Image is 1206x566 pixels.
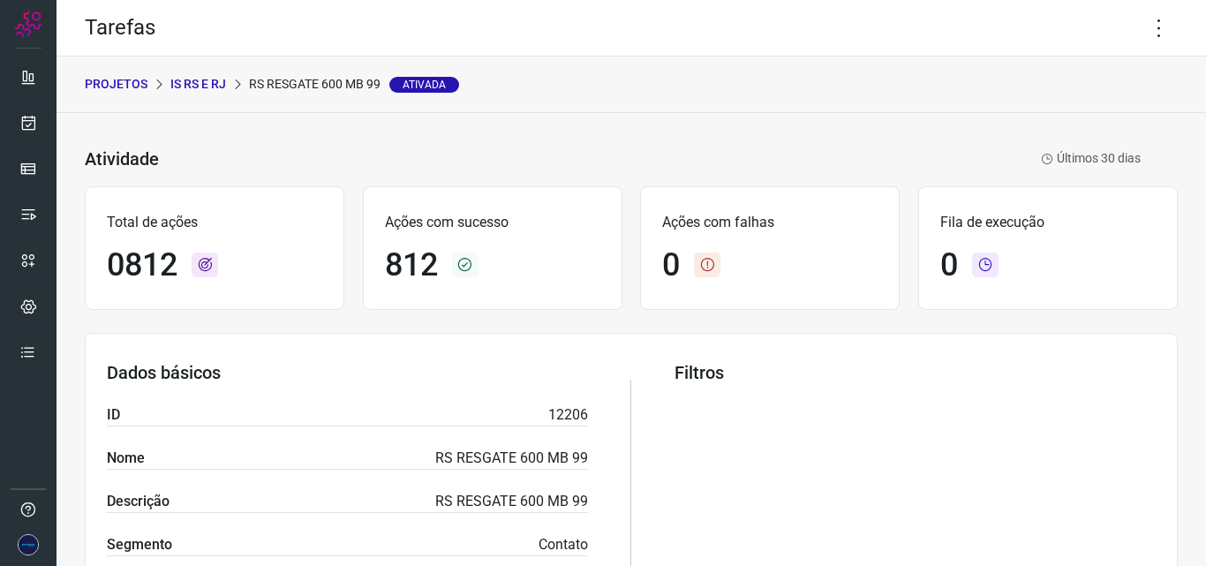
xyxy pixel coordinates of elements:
h2: Tarefas [85,15,155,41]
p: IS RS E RJ [170,75,226,94]
h1: 0812 [107,246,177,284]
h1: 0 [662,246,680,284]
img: Logo [15,11,41,37]
p: Fila de execução [940,212,1156,233]
h1: 812 [385,246,438,284]
p: RS RESGATE 600 MB 99 [435,491,588,512]
img: ec3b18c95a01f9524ecc1107e33c14f6.png [18,534,39,555]
h3: Filtros [675,362,1156,383]
p: Contato [539,534,588,555]
p: PROJETOS [85,75,147,94]
p: Total de ações [107,212,322,233]
h1: 0 [940,246,958,284]
p: Ações com falhas [662,212,878,233]
h3: Dados básicos [107,362,588,383]
span: Ativada [389,77,459,93]
label: Descrição [107,491,170,512]
p: RS RESGATE 600 MB 99 [435,448,588,469]
label: Segmento [107,534,172,555]
label: ID [107,404,120,426]
label: Nome [107,448,145,469]
p: Ações com sucesso [385,212,600,233]
h3: Atividade [85,148,159,170]
p: Últimos 30 dias [1041,149,1141,168]
p: RS RESGATE 600 MB 99 [249,75,459,94]
p: 12206 [548,404,588,426]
